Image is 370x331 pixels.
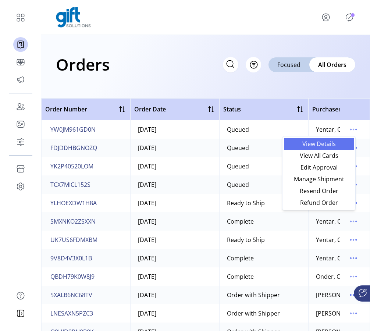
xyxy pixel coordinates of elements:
[348,289,359,301] button: menu
[49,197,98,209] button: YLHOEXDW1H8A
[49,234,99,246] button: UK7US6FDMXBM
[284,161,354,173] li: Edit Approval
[50,217,96,226] span: SMXNKO2ZSXXN
[227,272,254,281] div: Complete
[284,173,354,185] li: Manage Shipment
[268,57,309,72] div: Focused
[50,235,97,244] span: UK7US6FDMXBM
[309,57,355,72] div: All Orders
[284,185,354,197] li: Resend Order
[50,180,90,189] span: TCX7MICL152S
[344,11,355,23] button: Publisher Panel
[348,307,359,319] button: menu
[50,254,92,263] span: 9V8D4V3X0L1B
[277,60,300,69] span: Focused
[50,291,92,299] span: 5XALB6NC68TV
[316,272,354,281] div: Onder, Onder
[50,125,96,134] span: YW0JM961GD0N
[288,176,349,182] span: Manage Shipment
[348,234,359,246] button: menu
[130,139,219,157] td: [DATE]
[318,60,346,69] span: All Orders
[227,235,265,244] div: Ready to Ship
[49,289,94,301] button: 5XALB6NC68TV
[49,142,99,154] button: FDJDDHBGNOZQ
[316,235,355,244] div: Yentar, Onder
[348,124,359,135] button: menu
[49,124,97,135] button: YW0JM961GD0N
[134,105,166,114] span: Order Date
[284,197,354,209] li: Refund Order
[50,272,95,281] span: QBDH79K0W8J9
[49,216,97,227] button: SMXNKO2ZSXXN
[49,252,93,264] button: 9V8D4V3X0L1B
[348,216,359,227] button: menu
[227,180,249,189] div: Queued
[49,307,95,319] button: LNESAXN5PZC3
[227,162,249,171] div: Queued
[227,217,254,226] div: Complete
[56,51,110,77] h1: Orders
[50,199,97,207] span: YLHOEXDW1H8A
[288,164,349,170] span: Edit Approval
[312,105,359,114] span: Purchaser Name
[311,8,344,26] button: menu
[288,153,349,159] span: View All Cards
[227,199,265,207] div: Ready to Ship
[227,291,280,299] div: Order with Shipper
[130,267,219,286] td: [DATE]
[227,309,280,318] div: Order with Shipper
[288,141,349,147] span: View Details
[50,143,97,152] span: FDJDDHBGNOZQ
[316,125,355,134] div: Yentar, Onder
[130,304,219,323] td: [DATE]
[130,249,219,267] td: [DATE]
[50,162,93,171] span: YK2P40520LOM
[130,157,219,175] td: [DATE]
[56,7,91,28] img: logo
[316,217,355,226] div: Yentar, Onder
[223,105,241,114] span: Status
[130,175,219,194] td: [DATE]
[49,160,95,172] button: YK2P40520LOM
[246,57,261,72] button: Filter Button
[316,254,355,263] div: Yentar, Onder
[130,120,219,139] td: [DATE]
[288,200,349,206] span: Refund Order
[288,188,349,194] span: Resend Order
[49,271,96,282] button: QBDH79K0W8J9
[45,105,87,114] span: Order Number
[284,150,354,161] li: View All Cards
[284,138,354,150] li: View Details
[130,286,219,304] td: [DATE]
[348,252,359,264] button: menu
[130,212,219,231] td: [DATE]
[348,271,359,282] button: menu
[130,231,219,249] td: [DATE]
[227,254,254,263] div: Complete
[49,179,92,191] button: TCX7MICL152S
[130,194,219,212] td: [DATE]
[227,125,249,134] div: Queued
[227,143,249,152] div: Queued
[50,309,93,318] span: LNESAXN5PZC3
